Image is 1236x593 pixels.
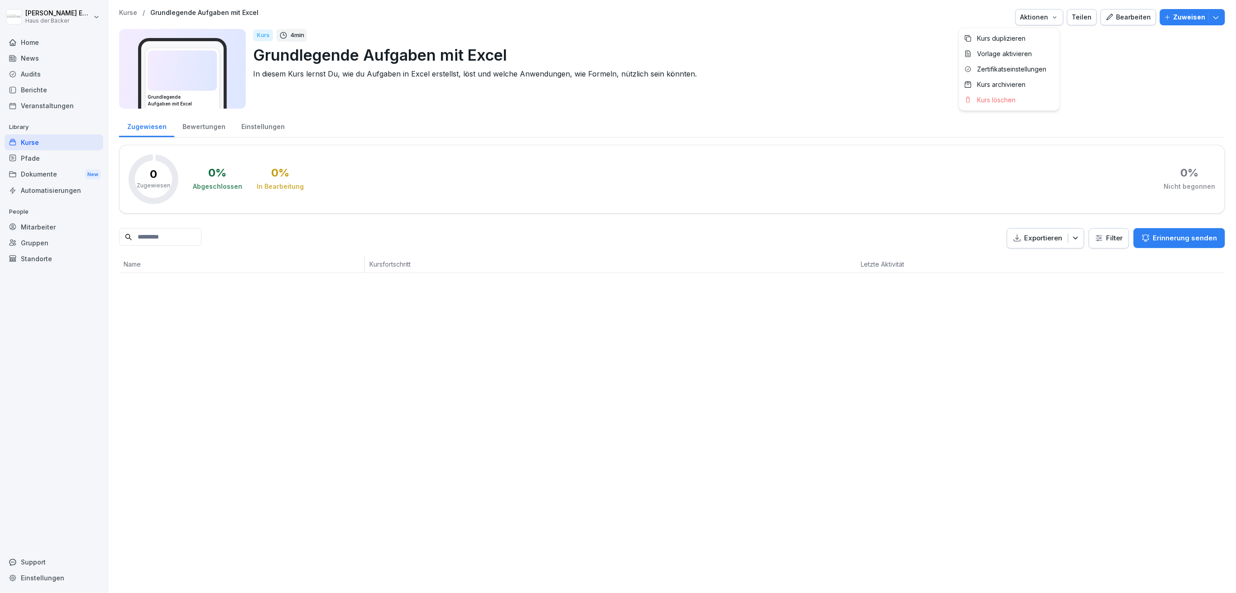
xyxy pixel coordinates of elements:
[977,81,1025,89] p: Kurs archivieren
[1072,12,1092,22] div: Teilen
[1174,12,1206,22] p: Zuweisen
[1020,12,1059,22] div: Aktionen
[977,50,1032,58] p: Vorlage aktivieren
[977,96,1016,104] p: Kurs löschen
[977,65,1046,73] p: Zertifikatseinstellungen
[977,34,1025,43] p: Kurs duplizieren
[1025,233,1063,244] p: Exportieren
[1153,233,1217,243] p: Erinnerung senden
[1106,12,1151,22] div: Bearbeiten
